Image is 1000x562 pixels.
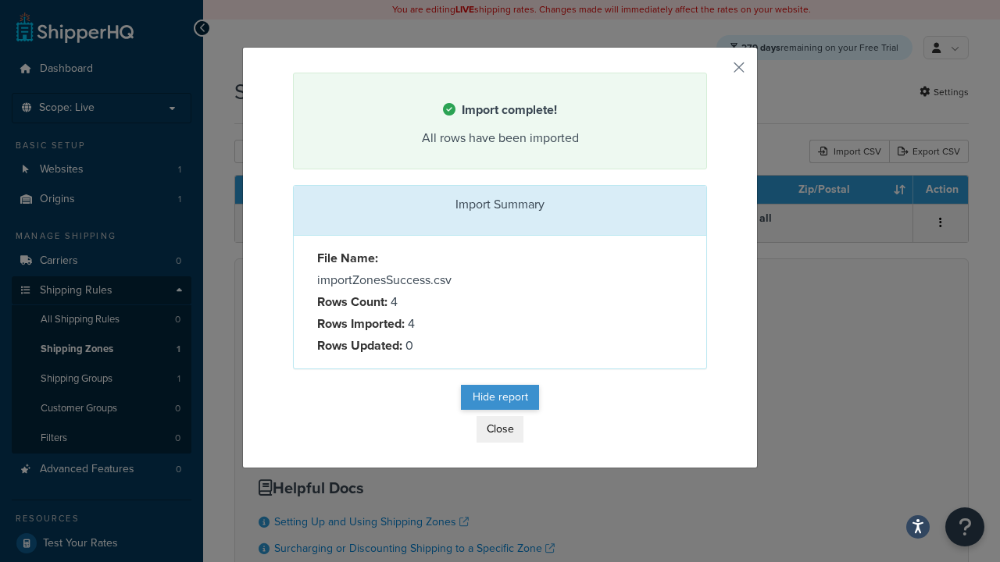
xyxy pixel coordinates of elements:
button: Hide report [461,385,539,410]
div: importZonesSuccess.csv 4 4 0 [305,247,500,357]
div: All rows have been imported [313,127,687,149]
h4: Import complete! [313,101,687,119]
h3: Import Summary [305,197,695,212]
strong: Rows Updated: [317,336,402,354]
strong: Rows Count: [317,293,387,311]
strong: Rows Imported: [317,315,405,333]
strong: File Name: [317,249,378,267]
button: Close [477,416,523,443]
